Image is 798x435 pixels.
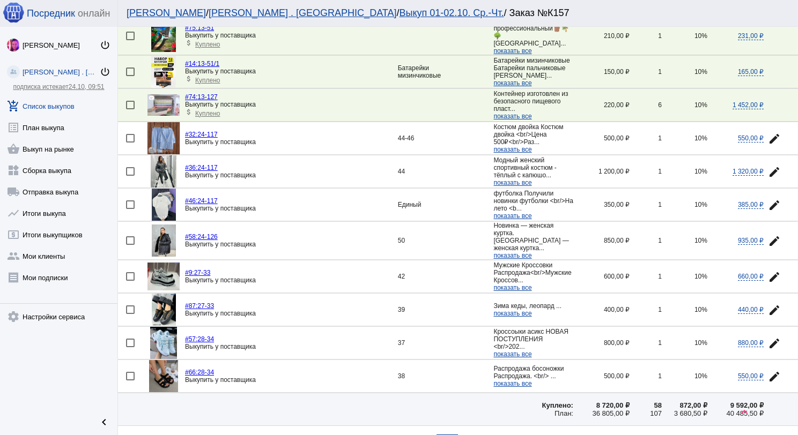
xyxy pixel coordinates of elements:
[493,156,573,186] app-description-cutted: Модный женский спортивный костюм - тёплый с капюшо...
[694,237,707,244] span: 10%
[7,310,20,323] mat-icon: settings
[768,271,781,283] mat-icon: edit
[7,228,20,241] mat-icon: local_atm
[768,235,781,247] mat-icon: edit
[185,138,398,146] div: Выкупить у поставщика
[399,7,504,18] a: Выкуп 01-02.10. Ср.-Чт.
[23,41,100,49] div: [PERSON_NAME]
[694,68,707,76] span: 10%
[185,131,197,138] span: #32:
[573,168,630,175] div: 1 200,00 ₽
[694,101,707,109] span: 10%
[694,201,707,208] span: 10%
[7,250,20,262] mat-icon: group
[573,32,630,40] div: 210,00 ₽
[185,302,197,310] span: #87:
[185,376,398,384] div: Выкупить у поставщика
[3,2,24,23] img: apple-icon-60x60.png
[768,370,781,383] mat-icon: edit
[493,261,573,291] app-description-cutted: Мужские Кроссовки ️Распродажа️<br/>Мужские Кроссов...
[630,68,662,76] div: 1
[694,168,707,175] span: 10%
[493,310,531,317] span: показать все
[185,39,193,47] mat-icon: attach_money
[7,185,20,198] mat-icon: local_shipping
[7,121,20,134] mat-icon: list_alt
[185,197,218,205] a: #46:24-117
[7,207,20,220] mat-icon: show_chart
[185,60,197,67] span: #14:
[694,339,707,347] span: 10%
[398,372,451,380] div: 38
[573,409,630,417] div: 36 805,00 ₽
[185,108,193,116] mat-icon: attach_money
[185,369,214,376] a: #66:28-34
[185,32,398,39] div: Выкупить у поставщика
[195,41,220,48] span: Куплено
[185,24,214,32] a: #75:13-51
[185,60,219,67] a: #14:13-51/1
[694,134,707,142] span: 10%
[185,310,398,317] div: Выкупить у поставщика
[573,273,630,280] div: 600,00 ₽
[694,273,707,280] span: 10%
[694,32,707,40] span: 10%
[69,83,105,91] span: 24.10, 09:51
[573,68,630,76] div: 150,00 ₽
[147,122,180,154] img: HRgKZ-uInB7Z-OIoNO1Iw168ULBBfo3BCbpc5how2PoBKyv3Vyr8IRqsdPbRz4L0TUST5gYNNLtXombH5926ubAO.jpg
[733,168,764,176] span: 1 320,00 ₽
[185,101,398,108] div: Выкупить у поставщика
[100,66,110,77] mat-icon: power_settings_new
[493,112,531,120] span: показать все
[573,372,630,380] div: 500,00 ₽
[630,32,662,40] div: 1
[493,17,573,55] app-description-cutted: Секатор садовый профессиональный🪵🌴🌳 [GEOGRAPHIC_DATA]...
[738,237,764,245] span: 935,00 ₽
[185,269,210,276] a: #9:27-33
[493,284,531,291] span: показать все
[707,409,764,417] div: 40 485,50 ₽
[630,237,662,244] div: 1
[398,134,451,142] div: 44-46
[185,164,197,171] span: #36:
[493,212,531,220] span: показать все
[493,302,573,317] app-description-cutted: ️Зима️ кеды, леопард ...
[185,369,197,376] span: #66:
[195,110,220,117] span: Куплено
[185,93,218,101] a: #74:13-127
[185,24,197,32] span: #75:
[662,409,707,417] div: 3 680,50 ₽
[127,7,206,18] a: [PERSON_NAME]
[738,134,764,142] span: 550,00 ₽
[100,40,110,50] mat-icon: power_settings_new
[573,201,630,208] div: 350,00 ₽
[630,134,662,142] div: 1
[493,328,573,358] app-description-cutted: Кроссоыки асикс ️️‍НОВАЯ ПОСТУПЛЕНИЯ ️‍️<br/>️️202...
[7,39,20,51] img: 73xLq58P2BOqs-qIllg3xXCtabieAB0OMVER0XTxHpc0AjG-Rb2SSuXsq4It7hEfqgBcQNho.jpg
[152,189,176,221] img: xUse5KhsXIlfRKkUHvAfv2FmHYsr_Uz4GNj4G5cKiktzk84nvE-uozpAAkbkmZr8Bps2JP00l7wF0bWSSI_Px1wQ.jpg
[195,77,220,84] span: Куплено
[185,276,398,284] div: Выкупить у поставщика
[185,241,398,248] div: Выкупить у поставщика
[185,197,197,205] span: #46:
[738,406,751,418] mat-icon: keyboard_arrow_up
[185,233,218,241] a: #58:24-126
[185,335,214,343] a: #57:28-34
[13,83,104,91] a: подписка истекает24.10, 09:51
[185,171,398,179] div: Выкупить у поставщика
[768,166,781,178] mat-icon: edit
[493,190,573,220] app-description-cutted: футболка Получили новинки футболки <br/>На лето <b...
[7,100,20,112] mat-icon: add_shopping_cart
[768,304,781,317] mat-icon: edit
[149,360,178,392] img: 5NiE-E0SMhWGmUyuoDtOPVsz-P-Vt9ZPHNXDmRb6m09pJ4IvHN8S9A5CCCJxCcxGLNympj0OgZmjnw5k5JBL10-N.jpg
[738,306,764,314] span: 440,00 ₽
[152,224,176,257] img: Pw1ajLej7ULOhlftLMCxm_ezLtTY-jZGiUa25AsLlCK61Yvr4yetbXmVj356qp1a5LzU3olPYLwiQO9pCT_BAjBj.jpg
[630,306,662,313] div: 1
[185,302,214,310] a: #87:27-33
[630,201,662,208] div: 1
[151,20,175,52] img: kfiK82wqwSM.jpg
[573,401,630,409] div: 8 720,00 ₽
[398,306,451,313] div: 39
[398,201,451,208] div: Единый
[493,222,573,259] app-description-cutted: Новинка — женская куртка. [GEOGRAPHIC_DATA] — женская куртка...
